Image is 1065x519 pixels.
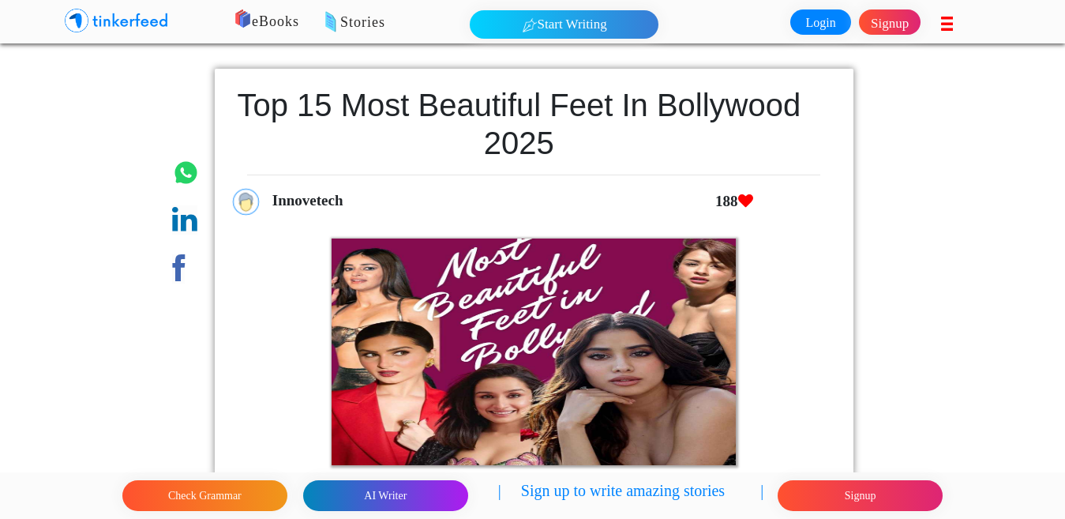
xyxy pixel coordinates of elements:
a: Login [790,9,852,35]
button: Check Grammar [122,480,287,511]
button: AI Writer [303,480,468,511]
a: Signup [859,9,921,35]
div: Innovetech [265,182,869,220]
button: Start Writing [470,10,658,39]
p: Stories [276,12,744,34]
button: Signup [778,480,943,511]
h1: Top 15 Most Beautiful Feet in Bollywood 2025 [232,86,806,162]
img: 3032.png [332,239,736,465]
img: profile_icon.png [232,188,260,216]
img: whatsapp.png [172,159,200,186]
p: | Sign up to write amazing stories | [498,479,763,513]
p: eBooks [213,11,682,33]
